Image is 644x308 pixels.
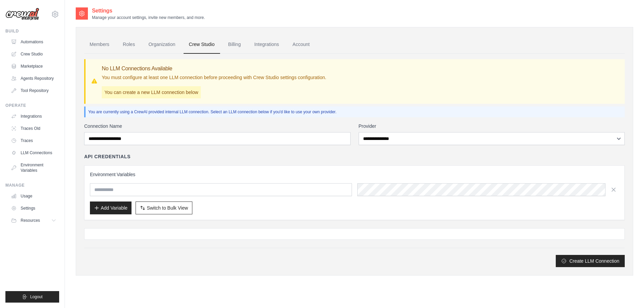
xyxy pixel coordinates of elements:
[8,85,59,96] a: Tool Repository
[102,65,326,73] h3: No LLM Connections Available
[8,111,59,122] a: Integrations
[610,276,644,308] div: 聊天小组件
[8,203,59,214] a: Settings
[84,35,115,54] a: Members
[117,35,140,54] a: Roles
[184,35,220,54] a: Crew Studio
[8,147,59,158] a: LLM Connections
[8,191,59,202] a: Usage
[8,73,59,84] a: Agents Repository
[102,86,201,98] p: You can create a new LLM connection below
[223,35,246,54] a: Billing
[8,160,59,176] a: Environment Variables
[249,35,284,54] a: Integrations
[5,183,59,188] div: Manage
[8,37,59,47] a: Automations
[610,276,644,308] iframe: Chat Widget
[90,171,619,178] h3: Environment Variables
[5,291,59,303] button: Logout
[92,7,205,15] h2: Settings
[8,49,59,60] a: Crew Studio
[8,135,59,146] a: Traces
[359,123,625,129] label: Provider
[143,35,181,54] a: Organization
[84,153,130,160] h4: API Credentials
[8,215,59,226] button: Resources
[556,255,625,267] button: Create LLM Connection
[5,103,59,108] div: Operate
[287,35,315,54] a: Account
[5,28,59,34] div: Build
[21,218,40,223] span: Resources
[102,74,326,81] p: You must configure at least one LLM connection before proceeding with Crew Studio settings config...
[90,202,132,214] button: Add Variable
[5,8,39,21] img: Logo
[8,61,59,72] a: Marketplace
[136,202,192,214] button: Switch to Bulk View
[84,123,351,129] label: Connection Name
[8,123,59,134] a: Traces Old
[30,294,43,300] span: Logout
[92,15,205,20] p: Manage your account settings, invite new members, and more.
[147,205,188,211] span: Switch to Bulk View
[88,109,622,115] p: You are currently using a CrewAI provided internal LLM connection. Select an LLM connection below...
